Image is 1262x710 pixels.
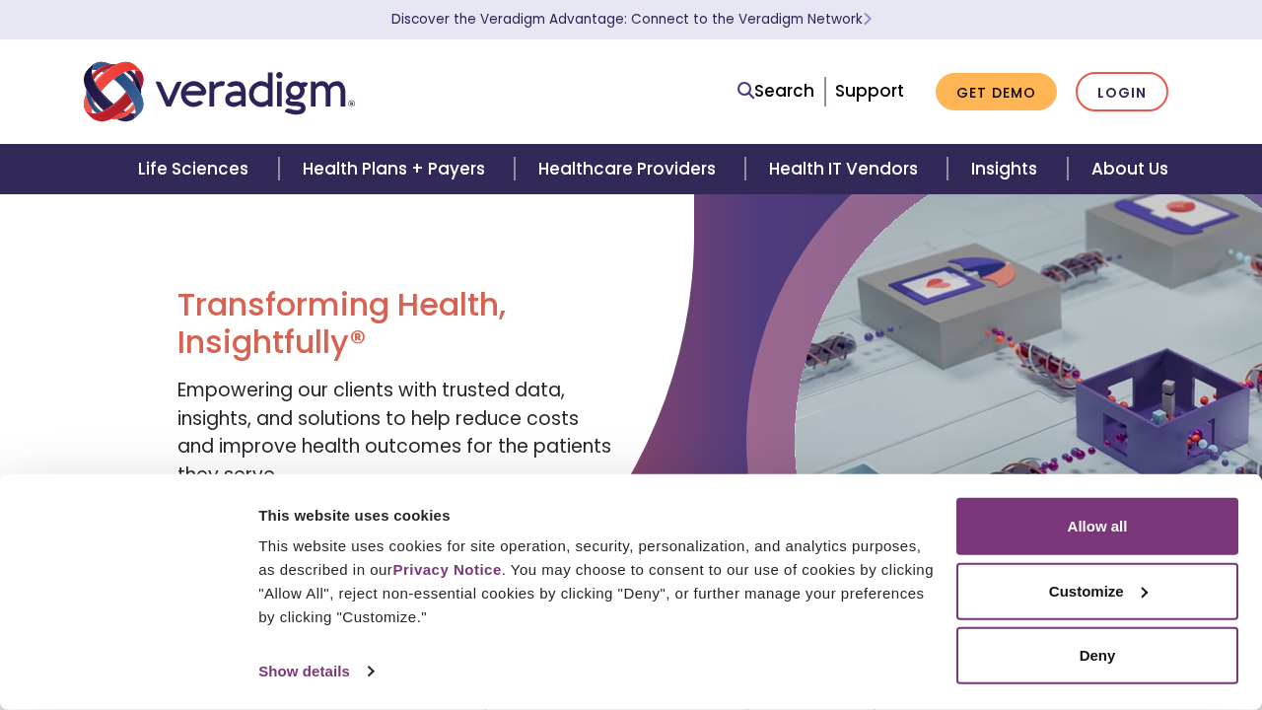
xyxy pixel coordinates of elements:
h1: Transforming Health, Insightfully® [177,286,616,362]
a: Life Sciences [114,144,278,194]
button: Customize [956,562,1238,619]
a: About Us [1068,144,1192,194]
button: Allow all [956,498,1238,555]
div: This website uses cookies [258,503,934,527]
a: Health IT Vendors [745,144,947,194]
a: Show details [258,657,373,686]
button: Deny [956,627,1238,684]
div: This website uses cookies for site operation, security, personalization, and analytics purposes, ... [258,534,934,629]
a: Health Plans + Payers [279,144,515,194]
a: Login [1076,72,1168,112]
a: Support [835,79,904,103]
a: Privacy Notice [392,561,501,578]
a: Healthcare Providers [515,144,745,194]
a: Search [737,78,814,105]
span: Learn More [863,10,872,29]
a: Discover the Veradigm Advantage: Connect to the Veradigm NetworkLearn More [391,10,872,29]
a: Insights [947,144,1067,194]
span: Empowering our clients with trusted data, insights, and solutions to help reduce costs and improv... [177,377,611,488]
img: Veradigm logo [84,59,355,124]
a: Get Demo [936,73,1057,111]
